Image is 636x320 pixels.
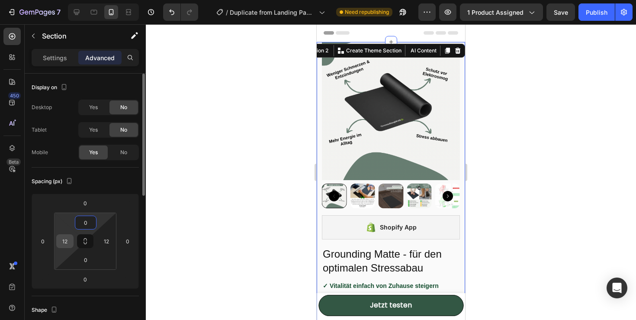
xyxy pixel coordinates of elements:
[89,103,98,111] span: Yes
[163,3,198,21] div: Undo/Redo
[77,253,94,266] input: 0px
[120,103,127,111] span: No
[32,304,59,316] div: Shape
[467,8,524,17] span: 1 product assigned
[32,126,47,134] div: Tablet
[77,197,94,210] input: 0
[546,3,575,21] button: Save
[121,235,134,248] input: 0
[89,149,98,156] span: Yes
[554,9,568,16] span: Save
[43,53,67,62] p: Settings
[226,8,228,17] span: /
[32,103,52,111] div: Desktop
[32,176,74,187] div: Spacing (px)
[607,278,627,298] div: Open Intercom Messenger
[57,7,61,17] p: 7
[100,235,113,248] input: 12px
[8,92,21,99] div: 450
[3,3,64,21] button: 7
[578,3,615,21] button: Publish
[36,235,49,248] input: 0
[460,3,543,21] button: 1 product assigned
[29,23,85,30] p: Create Theme Section
[317,24,465,320] iframe: Design area
[58,235,71,248] input: 12px
[77,216,94,229] input: 0
[586,8,607,17] div: Publish
[6,158,21,165] div: Beta
[90,21,122,32] button: AI Content
[42,31,113,41] p: Section
[85,53,115,62] p: Advanced
[345,8,389,16] span: Need republishing
[230,8,315,17] span: Duplicate from Landing Page - [DATE] 14:32:35
[32,82,69,94] div: Display on
[32,149,48,156] div: Mobile
[120,126,127,134] span: No
[77,273,94,286] input: 0
[89,126,98,134] span: Yes
[120,149,127,156] span: No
